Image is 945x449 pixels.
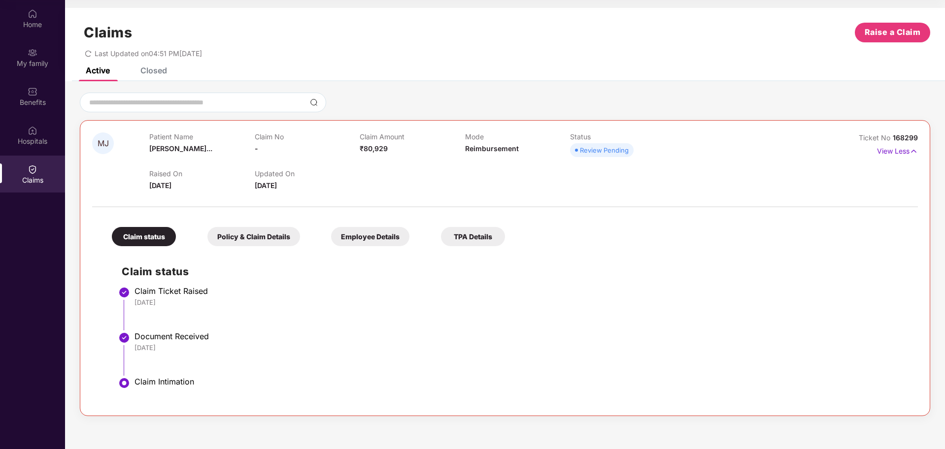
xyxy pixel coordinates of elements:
[118,377,130,389] img: svg+xml;base64,PHN2ZyBpZD0iU3RlcC1BY3RpdmUtMzJ4MzIiIHhtbG5zPSJodHRwOi8vd3d3LnczLm9yZy8yMDAwL3N2Zy...
[135,298,908,307] div: [DATE]
[855,23,930,42] button: Raise a Claim
[441,227,505,246] div: TPA Details
[255,169,360,178] p: Updated On
[140,65,167,75] div: Closed
[135,286,908,296] div: Claim Ticket Raised
[86,65,110,75] div: Active
[28,87,37,96] img: svg+xml;base64,PHN2ZyBpZD0iQmVuZWZpdHMiIHhtbG5zPSJodHRwOi8vd3d3LnczLm9yZy8yMDAwL3N2ZyIgd2lkdGg9Ij...
[118,287,130,298] img: svg+xml;base64,PHN2ZyBpZD0iU3RlcC1Eb25lLTMyeDMyIiB4bWxucz0iaHR0cDovL3d3dy53My5vcmcvMjAwMC9zdmciIH...
[98,139,109,148] span: MJ
[135,377,908,386] div: Claim Intimation
[910,146,918,157] img: svg+xml;base64,PHN2ZyB4bWxucz0iaHR0cDovL3d3dy53My5vcmcvMjAwMC9zdmciIHdpZHRoPSIxNyIgaGVpZ2h0PSIxNy...
[570,132,675,141] p: Status
[331,227,409,246] div: Employee Details
[149,181,171,190] span: [DATE]
[465,144,519,153] span: Reimbursement
[118,332,130,344] img: svg+xml;base64,PHN2ZyBpZD0iU3RlcC1Eb25lLTMyeDMyIiB4bWxucz0iaHR0cDovL3d3dy53My5vcmcvMjAwMC9zdmciIH...
[149,169,254,178] p: Raised On
[28,126,37,135] img: svg+xml;base64,PHN2ZyBpZD0iSG9zcGl0YWxzIiB4bWxucz0iaHR0cDovL3d3dy53My5vcmcvMjAwMC9zdmciIHdpZHRoPS...
[580,145,629,155] div: Review Pending
[360,132,465,141] p: Claim Amount
[877,143,918,157] p: View Less
[28,164,37,174] img: svg+xml;base64,PHN2ZyBpZD0iQ2xhaW0iIHhtbG5zPSJodHRwOi8vd3d3LnczLm9yZy8yMDAwL3N2ZyIgd2lkdGg9IjIwIi...
[135,331,908,341] div: Document Received
[310,98,318,106] img: svg+xml;base64,PHN2ZyBpZD0iU2VhcmNoLTMyeDMyIiB4bWxucz0iaHR0cDovL3d3dy53My5vcmcvMjAwMC9zdmciIHdpZH...
[465,132,570,141] p: Mode
[893,133,918,142] span: 168299
[859,133,893,142] span: Ticket No
[255,181,277,190] span: [DATE]
[28,9,37,19] img: svg+xml;base64,PHN2ZyBpZD0iSG9tZSIgeG1sbnM9Imh0dHA6Ly93d3cudzMub3JnLzIwMDAvc3ZnIiB3aWR0aD0iMjAiIG...
[135,343,908,352] div: [DATE]
[865,26,921,38] span: Raise a Claim
[149,144,212,153] span: [PERSON_NAME]...
[85,49,92,58] span: redo
[149,132,254,141] p: Patient Name
[207,227,300,246] div: Policy & Claim Details
[255,144,258,153] span: -
[122,263,908,280] h2: Claim status
[28,48,37,58] img: svg+xml;base64,PHN2ZyB3aWR0aD0iMjAiIGhlaWdodD0iMjAiIHZpZXdCb3g9IjAgMCAyMCAyMCIgZmlsbD0ibm9uZSIgeG...
[360,144,388,153] span: ₹80,929
[95,49,202,58] span: Last Updated on 04:51 PM[DATE]
[84,24,132,41] h1: Claims
[112,227,176,246] div: Claim status
[255,132,360,141] p: Claim No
